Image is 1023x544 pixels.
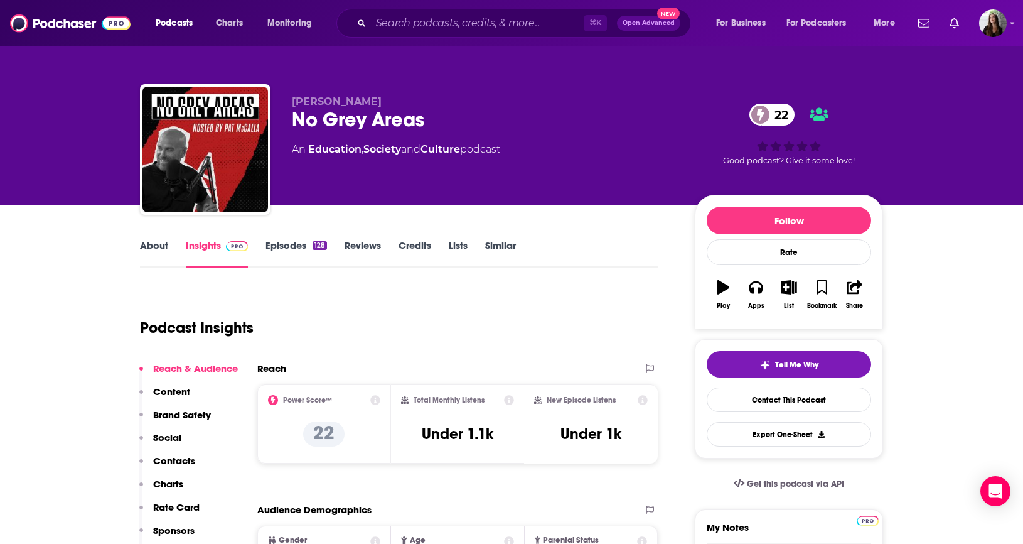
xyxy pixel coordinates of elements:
[283,396,332,405] h2: Power Score™
[345,239,381,268] a: Reviews
[308,143,362,155] a: Education
[153,455,195,467] p: Contacts
[153,432,181,443] p: Social
[414,396,485,405] h2: Total Monthly Listens
[139,455,195,478] button: Contacts
[775,360,818,370] span: Tell Me Why
[257,362,286,374] h2: Reach
[10,11,131,35] img: Podchaser - Follow, Share and Rate Podcasts
[265,239,327,268] a: Episodes128
[303,422,345,447] p: 22
[139,362,238,386] button: Reach & Audience
[657,8,680,19] span: New
[724,469,854,499] a: Get this podcast via API
[723,156,855,165] span: Good podcast? Give it some love!
[292,142,500,157] div: An podcast
[773,272,805,317] button: List
[139,478,183,501] button: Charts
[979,9,1007,37] img: User Profile
[979,9,1007,37] button: Show profile menu
[313,241,327,250] div: 128
[584,15,607,31] span: ⌘ K
[363,143,401,155] a: Society
[362,143,363,155] span: ,
[399,239,431,268] a: Credits
[945,13,964,34] a: Show notifications dropdown
[153,501,200,513] p: Rate Card
[422,425,493,443] h3: Under 1.1k
[747,479,844,489] span: Get this podcast via API
[348,9,703,38] div: Search podcasts, credits, & more...
[226,241,248,251] img: Podchaser Pro
[739,272,772,317] button: Apps
[805,272,838,317] button: Bookmark
[153,409,211,421] p: Brand Safety
[153,478,183,490] p: Charts
[749,104,795,126] a: 22
[139,409,211,432] button: Brand Safety
[857,516,879,526] img: Podchaser Pro
[140,239,168,268] a: About
[139,386,190,409] button: Content
[807,302,837,310] div: Bookmark
[707,388,871,412] a: Contact This Podcast
[292,95,382,107] span: [PERSON_NAME]
[142,87,268,212] img: No Grey Areas
[716,14,766,32] span: For Business
[979,9,1007,37] span: Logged in as bnmartinn
[485,239,516,268] a: Similar
[267,14,312,32] span: Monitoring
[257,504,372,516] h2: Audience Demographics
[216,14,243,32] span: Charts
[147,13,209,33] button: open menu
[560,425,621,443] h3: Under 1k
[707,207,871,234] button: Follow
[913,13,935,34] a: Show notifications dropdown
[838,272,871,317] button: Share
[846,302,863,310] div: Share
[707,351,871,378] button: tell me why sparkleTell Me Why
[865,13,911,33] button: open menu
[153,525,195,536] p: Sponsors
[762,104,795,126] span: 22
[857,514,879,526] a: Pro website
[748,302,764,310] div: Apps
[186,239,248,268] a: InsightsPodchaser Pro
[707,272,739,317] button: Play
[449,239,468,268] a: Lists
[259,13,328,33] button: open menu
[980,476,1010,506] div: Open Intercom Messenger
[371,13,584,33] input: Search podcasts, credits, & more...
[786,14,847,32] span: For Podcasters
[707,422,871,447] button: Export One-Sheet
[401,143,420,155] span: and
[139,432,181,455] button: Social
[156,14,193,32] span: Podcasts
[695,95,883,173] div: 22Good podcast? Give it some love!
[784,302,794,310] div: List
[717,302,730,310] div: Play
[547,396,616,405] h2: New Episode Listens
[707,13,781,33] button: open menu
[139,501,200,525] button: Rate Card
[623,20,675,26] span: Open Advanced
[208,13,250,33] a: Charts
[140,318,254,337] h1: Podcast Insights
[420,143,460,155] a: Culture
[874,14,895,32] span: More
[617,16,680,31] button: Open AdvancedNew
[153,362,238,374] p: Reach & Audience
[153,386,190,398] p: Content
[707,239,871,265] div: Rate
[778,13,865,33] button: open menu
[707,521,871,543] label: My Notes
[760,360,770,370] img: tell me why sparkle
